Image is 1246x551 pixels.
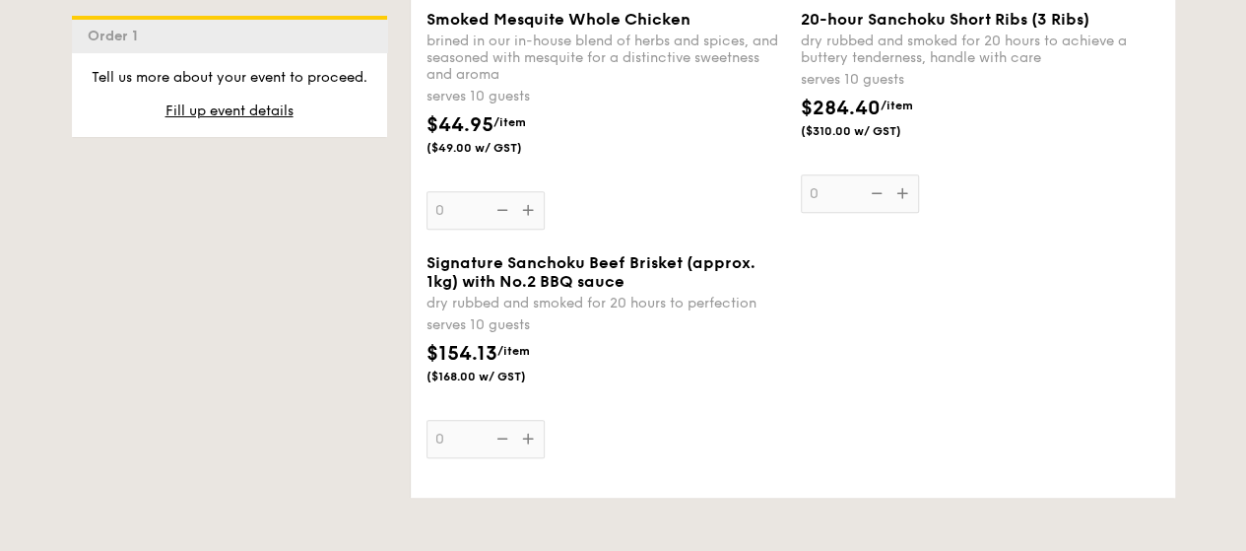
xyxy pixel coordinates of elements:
p: Tell us more about your event to proceed. [88,68,371,88]
div: serves 10 guests [426,315,785,335]
span: ($49.00 w/ GST) [426,140,560,156]
span: $284.40 [801,97,881,120]
span: ($310.00 w/ GST) [801,123,935,139]
div: dry rubbed and smoked for 20 hours to perfection [426,295,785,311]
span: Signature Sanchoku Beef Brisket (approx. 1kg) with No.2 BBQ sauce [426,253,755,291]
span: $44.95 [426,113,493,137]
span: 20-hour Sanchoku Short Ribs (3 Ribs) [801,10,1089,29]
span: Fill up event details [165,103,294,119]
span: /item [493,115,526,129]
span: ($168.00 w/ GST) [426,369,560,384]
span: /item [881,99,913,112]
div: dry rubbed and smoked for 20 hours to achieve a buttery tenderness, handle with care [801,33,1159,66]
span: Order 1 [88,28,146,44]
span: /item [497,344,530,358]
span: $154.13 [426,342,497,366]
span: Smoked Mesquite Whole Chicken [426,10,690,29]
div: brined in our in-house blend of herbs and spices, and seasoned with mesquite for a distinctive sw... [426,33,785,83]
div: serves 10 guests [426,87,785,106]
div: serves 10 guests [801,70,1159,90]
